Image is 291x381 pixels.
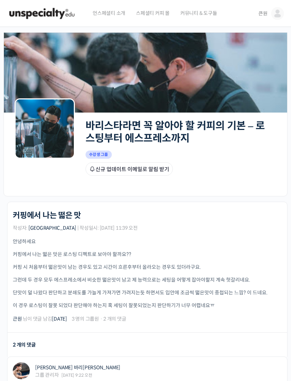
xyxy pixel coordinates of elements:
[13,340,35,350] div: 2 개의 댓글
[13,238,282,245] p: 안녕하세요
[35,372,59,377] div: 그룹 관리자
[86,151,112,159] span: 수강생 그룹
[13,211,81,220] h1: 커핑에서 나는 떫은 맛
[13,289,282,296] p: 단맛이 덜 나왔다 판단하고 분쇄도를 가늘게 가져가면 가려지는듯 하면서도 입안에 조금씩 떫은맛이 중첩되는 느낌? 이 드네요.
[258,10,268,17] span: 큰원
[72,316,99,321] span: 3 명의 그룹원
[35,364,120,371] a: [PERSON_NAME] 바리[PERSON_NAME]
[100,316,103,322] span: ·
[86,162,173,176] button: 신규 업데이트 이메일로 알림 받기
[13,316,22,322] a: 큰원
[13,316,67,321] span: 님이 댓글 남김
[103,316,126,321] span: 2 개의 댓글
[13,302,282,309] p: 이 경우 로스팅이 잘못 되었다 판단해야 하는지 혹 세팅이 잘못되었는지 판단하기가 너무 어렵네요ㅠ
[13,263,282,271] p: 커핑 시 처음부터 떫은맛이 남는 경우도 있고 시간이 흐른후부터 올라오는 경우도 있더라구요.
[52,316,67,322] a: [DATE]
[13,251,282,258] p: 커핑에서 나는 떫은 맛은 로스팅 디펙트로 보아야 할까요??
[15,98,75,159] img: Group logo of 바리스타라면 꼭 알아야 할 커피의 기본 – 로스팅부터 에스프레소까지
[13,276,282,284] p: 그런데 두 경우 모두 에스프레소에서 비슷한 떫은맛이 남고 제 능력으로는 세팅을 어떻게 잡아야할지 계속 헛갈리네요.
[13,362,30,379] a: "방현영 바리스타"님 프로필 보기
[86,119,265,145] a: 바리스타라면 꼭 알아야 할 커피의 기본 – 로스팅부터 에스프레소까지
[28,225,76,231] a: [GEOGRAPHIC_DATA]
[61,373,92,377] span: [DATE] 9:22 오전
[13,225,138,230] span: 작성자: | 작성일시: [DATE] 11:39 오전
